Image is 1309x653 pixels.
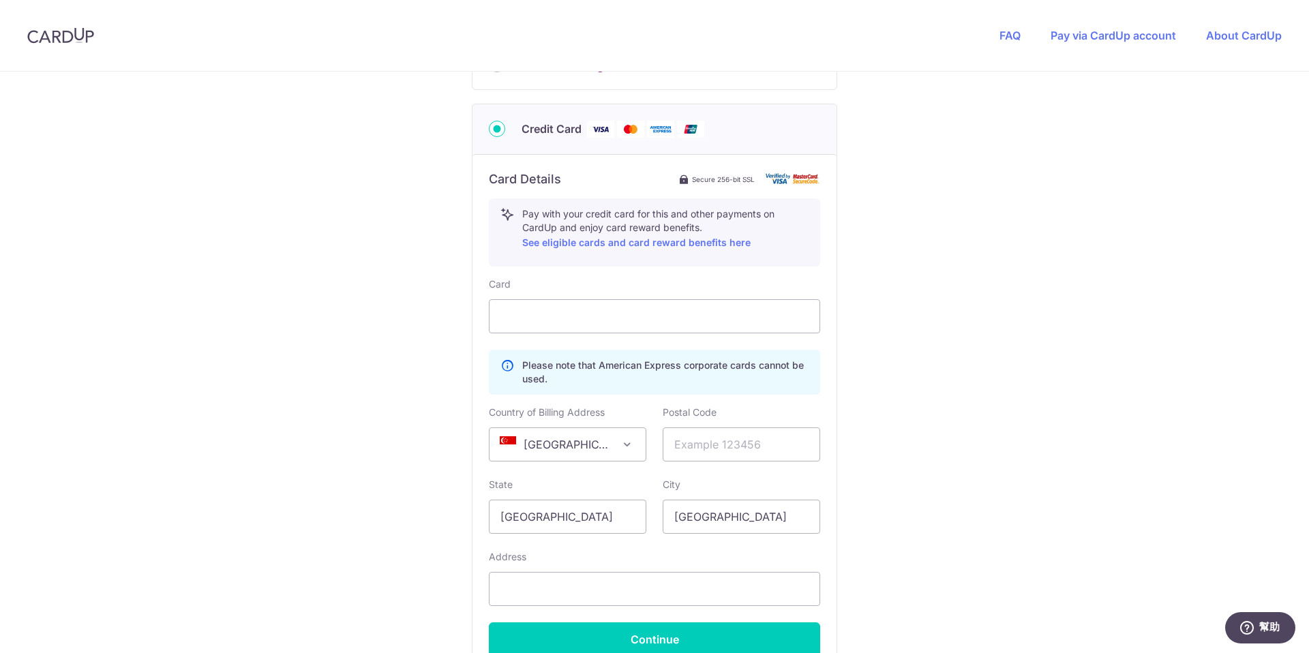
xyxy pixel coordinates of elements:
[489,121,820,138] div: Credit Card Visa Mastercard American Express Union Pay
[617,121,644,138] img: Mastercard
[489,171,561,187] h6: Card Details
[647,121,674,138] img: American Express
[587,121,614,138] img: Visa
[663,427,820,461] input: Example 123456
[677,121,704,138] img: Union Pay
[489,427,646,461] span: Singapore
[1224,612,1295,646] iframe: 開啟您可用於找到更多資訊的 Widget
[1051,29,1176,42] a: Pay via CardUp account
[489,550,526,564] label: Address
[489,277,511,291] label: Card
[489,406,605,419] label: Country of Billing Address
[27,27,94,44] img: CardUp
[692,174,755,185] span: Secure 256-bit SSL
[500,308,809,324] iframe: Secure card payment input frame
[522,121,582,137] span: Credit Card
[1206,29,1282,42] a: About CardUp
[766,173,820,185] img: card secure
[663,478,680,491] label: City
[522,237,751,248] a: See eligible cards and card reward benefits here
[522,359,809,386] p: Please note that American Express corporate cards cannot be used.
[663,406,717,419] label: Postal Code
[489,478,513,491] label: State
[999,29,1021,42] a: FAQ
[490,428,646,461] span: Singapore
[522,207,809,251] p: Pay with your credit card for this and other payments on CardUp and enjoy card reward benefits.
